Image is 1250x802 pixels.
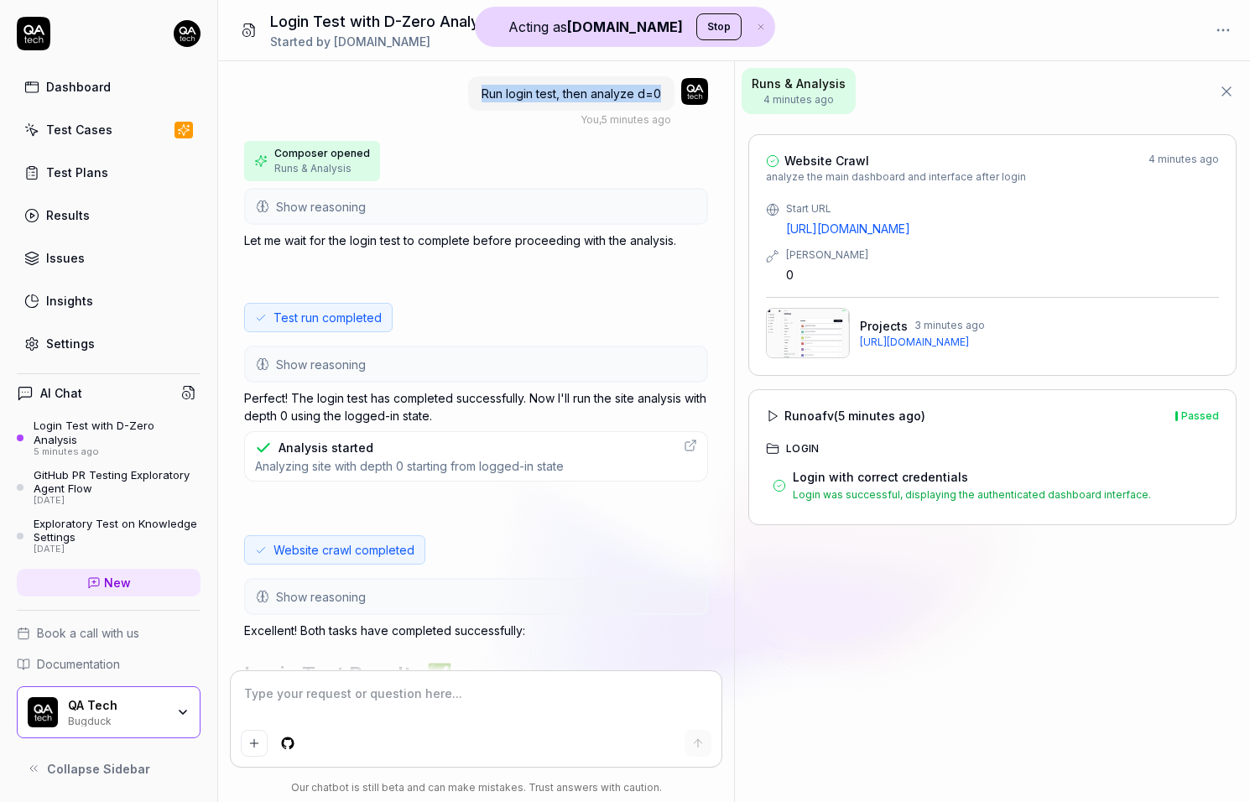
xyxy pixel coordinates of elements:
[766,308,850,358] img: Projects
[241,730,268,757] button: Add attachment
[914,318,985,333] span: 3 minutes ago
[270,10,499,33] h1: Login Test with D-Zero Analysis
[17,242,201,274] a: Issues
[786,201,1219,216] div: Start URL
[34,419,201,446] div: Login Test with D-Zero Analysis
[793,470,968,484] span: Login with correct credentials
[244,232,709,249] p: Let me wait for the login test to complete before proceeding with the analysis.
[17,199,201,232] a: Results
[68,713,165,726] div: Bugduck
[17,327,201,360] a: Settings
[244,622,709,639] p: Excellent! Both tasks have completed successfully:
[37,655,120,673] span: Documentation
[244,141,380,181] button: Composer openedRuns & Analysis
[742,68,856,114] button: Runs & Analysis4 minutes ago
[786,220,1219,237] a: [URL][DOMAIN_NAME]
[244,659,709,690] h2: Login Test Results ✅
[276,356,366,373] span: Show reasoning
[17,655,201,673] a: Documentation
[17,569,201,596] a: New
[274,146,370,161] span: Composer opened
[17,624,201,642] a: Book a call with us
[581,112,671,128] div: , 5 minutes ago
[34,468,201,496] div: GitHub PR Testing Exploratory Agent Flow
[766,152,1026,169] a: Website Crawl
[46,121,112,138] div: Test Cases
[766,407,925,424] a: Runoafv(5 minutes ago)
[752,75,846,92] span: Runs & Analysis
[246,190,707,223] button: Show reasoning
[17,752,201,785] button: Collapse Sidebar
[34,517,201,544] div: Exploratory Test on Knowledge Settings
[860,335,1219,350] a: [URL][DOMAIN_NAME]
[17,686,201,738] button: QA Tech LogoQA TechBugduck
[482,86,661,101] span: Run login test, then analyze d=0
[270,33,499,50] div: Started by
[34,446,201,458] div: 5 minutes ago
[793,487,1212,503] div: Login was successful, displaying the authenticated dashboard interface.
[1181,411,1219,421] div: Passed
[104,574,131,591] span: New
[17,113,201,146] a: Test Cases
[174,20,201,47] img: 7ccf6c19-61ad-4a6c-8811-018b02a1b829.jpg
[244,389,709,424] p: Perfect! The login test has completed successfully. Now I'll run the site analysis with depth 0 u...
[17,419,201,457] a: Login Test with D-Zero Analysis5 minutes ago
[786,266,1219,284] div: 0
[786,247,1219,263] div: [PERSON_NAME]
[47,760,150,778] span: Collapse Sidebar
[255,458,564,474] span: Analyzing site with depth 0 starting from logged-in state
[860,317,908,335] span: Projects
[793,468,968,486] a: Login with correct credentials
[34,495,201,507] div: [DATE]
[1148,152,1219,185] div: 4 minutes ago
[696,13,742,40] button: Stop
[752,92,846,107] span: 4 minutes ago
[17,284,201,317] a: Insights
[274,161,352,176] span: Runs & Analysis
[17,70,201,103] a: Dashboard
[68,698,165,713] div: QA Tech
[40,384,82,402] h4: AI Chat
[34,544,201,555] div: [DATE]
[276,588,366,606] span: Show reasoning
[28,697,58,727] img: QA Tech Logo
[273,309,382,326] span: Test run completed
[46,292,93,310] div: Insights
[246,347,707,381] button: Show reasoning
[334,34,430,49] span: [DOMAIN_NAME]
[46,249,85,267] div: Issues
[46,164,108,181] div: Test Plans
[46,206,90,224] div: Results
[784,152,869,169] span: Website Crawl
[46,335,95,352] div: Settings
[17,517,201,555] a: Exploratory Test on Knowledge Settings[DATE]
[581,113,599,126] span: You
[273,541,414,559] span: Website crawl completed
[276,198,366,216] span: Show reasoning
[246,580,707,613] button: Show reasoning
[681,78,708,105] img: 7ccf6c19-61ad-4a6c-8811-018b02a1b829.jpg
[17,468,201,507] a: GitHub PR Testing Exploratory Agent Flow[DATE]
[766,169,1026,185] span: analyze the main dashboard and interface after login
[786,441,820,456] h4: Login
[784,407,925,424] span: Run oafv ( 5 minutes ago )
[37,624,139,642] span: Book a call with us
[231,780,721,795] div: Our chatbot is still beta and can make mistakes. Trust answers with caution.
[46,78,111,96] div: Dashboard
[17,156,201,189] a: Test Plans
[279,439,373,456] div: Analysis started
